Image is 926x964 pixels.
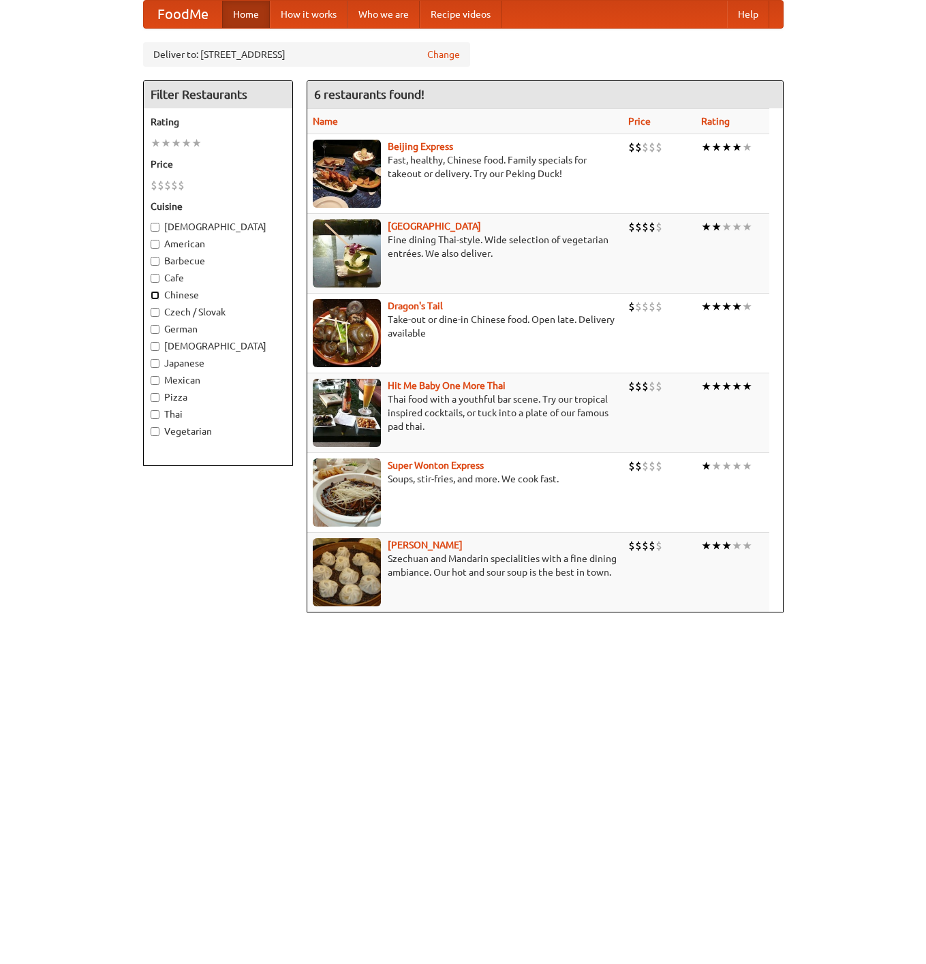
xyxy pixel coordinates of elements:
h5: Rating [151,115,285,129]
li: ★ [722,379,732,394]
li: ★ [701,379,711,394]
li: $ [655,379,662,394]
li: $ [157,178,164,193]
label: Thai [151,407,285,421]
li: $ [649,379,655,394]
img: satay.jpg [313,219,381,287]
li: ★ [191,136,202,151]
li: $ [655,458,662,473]
label: Cafe [151,271,285,285]
input: Chinese [151,291,159,300]
input: [DEMOGRAPHIC_DATA] [151,223,159,232]
a: Who we are [348,1,420,28]
input: American [151,240,159,249]
a: FoodMe [144,1,222,28]
li: $ [628,538,635,553]
li: ★ [722,538,732,553]
li: $ [628,458,635,473]
li: ★ [161,136,171,151]
p: Fast, healthy, Chinese food. Family specials for takeout or delivery. Try our Peking Duck! [313,153,618,181]
a: Super Wonton Express [388,460,484,471]
li: ★ [742,458,752,473]
a: Name [313,116,338,127]
li: $ [649,140,655,155]
li: $ [635,538,642,553]
img: babythai.jpg [313,379,381,447]
input: Cafe [151,274,159,283]
li: $ [655,538,662,553]
li: $ [164,178,171,193]
li: ★ [732,538,742,553]
li: ★ [711,299,722,314]
label: [DEMOGRAPHIC_DATA] [151,339,285,353]
p: Soups, stir-fries, and more. We cook fast. [313,472,618,486]
b: Hit Me Baby One More Thai [388,380,506,391]
a: Home [222,1,270,28]
input: Pizza [151,393,159,402]
label: German [151,322,285,336]
li: $ [642,219,649,234]
li: $ [628,379,635,394]
li: ★ [151,136,161,151]
li: ★ [701,458,711,473]
img: beijing.jpg [313,140,381,208]
a: Recipe videos [420,1,501,28]
a: Price [628,116,651,127]
li: $ [642,538,649,553]
h5: Price [151,157,285,171]
a: Help [727,1,769,28]
a: Dragon's Tail [388,300,443,311]
input: German [151,325,159,334]
li: ★ [181,136,191,151]
label: Vegetarian [151,424,285,438]
li: ★ [711,140,722,155]
a: How it works [270,1,348,28]
label: Czech / Slovak [151,305,285,319]
li: ★ [711,458,722,473]
li: ★ [732,379,742,394]
li: ★ [701,140,711,155]
li: $ [649,299,655,314]
a: Beijing Express [388,141,453,152]
li: $ [628,299,635,314]
li: ★ [742,538,752,553]
label: Pizza [151,390,285,404]
li: $ [635,458,642,473]
input: Thai [151,410,159,419]
p: Take-out or dine-in Chinese food. Open late. Delivery available [313,313,618,340]
a: [GEOGRAPHIC_DATA] [388,221,481,232]
li: ★ [722,140,732,155]
li: ★ [742,140,752,155]
img: superwonton.jpg [313,458,381,527]
li: $ [649,458,655,473]
li: $ [655,219,662,234]
li: ★ [722,299,732,314]
ng-pluralize: 6 restaurants found! [314,88,425,101]
li: $ [635,219,642,234]
li: ★ [711,538,722,553]
label: Chinese [151,288,285,302]
img: dragon.jpg [313,299,381,367]
li: $ [635,379,642,394]
a: Change [427,48,460,61]
li: ★ [742,379,752,394]
li: ★ [732,458,742,473]
p: Fine dining Thai-style. Wide selection of vegetarian entrées. We also deliver. [313,233,618,260]
li: ★ [171,136,181,151]
li: ★ [722,458,732,473]
li: ★ [742,299,752,314]
li: ★ [722,219,732,234]
b: [PERSON_NAME] [388,540,463,550]
input: Japanese [151,359,159,368]
input: Czech / Slovak [151,308,159,317]
li: ★ [701,299,711,314]
li: $ [628,219,635,234]
li: $ [628,140,635,155]
a: Rating [701,116,730,127]
li: $ [655,299,662,314]
h4: Filter Restaurants [144,81,292,108]
img: shandong.jpg [313,538,381,606]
